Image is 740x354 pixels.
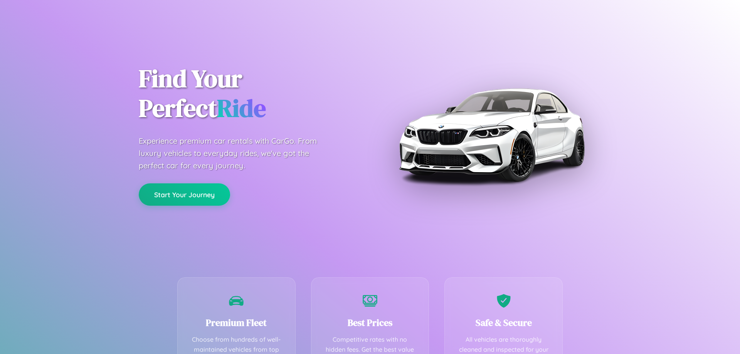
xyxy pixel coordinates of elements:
[139,135,331,172] p: Experience premium car rentals with CarGo. From luxury vehicles to everyday rides, we've got the ...
[456,316,551,329] h3: Safe & Secure
[189,316,284,329] h3: Premium Fleet
[139,64,358,123] h1: Find Your Perfect
[217,91,266,125] span: Ride
[323,316,417,329] h3: Best Prices
[395,39,588,231] img: Premium BMW car rental vehicle
[139,183,230,206] button: Start Your Journey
